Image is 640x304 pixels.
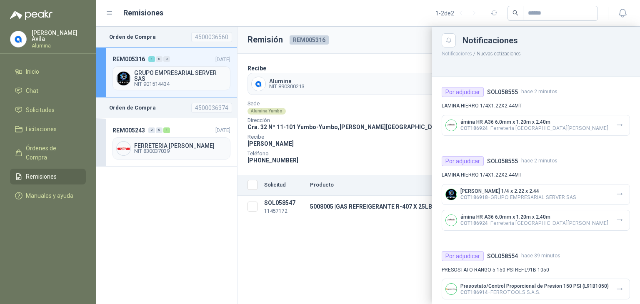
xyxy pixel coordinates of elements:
img: Company Logo [446,189,457,200]
p: - Ferretería [GEOGRAPHIC_DATA][PERSON_NAME] [460,125,608,131]
p: ámina HR A36 6.0mm x 1.20m x 2.40m [460,119,608,125]
span: COT186914 [460,289,488,295]
a: Solicitudes [10,102,86,118]
p: LAMINA HIERRO 1/4X1.22X2.44MT [442,102,630,110]
h4: SOL058555 [487,157,518,166]
span: Chat [26,86,38,95]
a: Licitaciones [10,121,86,137]
button: Notificaciones [442,51,472,57]
p: Alumina [32,43,86,48]
button: Close [442,33,456,47]
p: [PERSON_NAME] Avila [32,30,86,42]
img: Logo peakr [10,10,52,20]
img: Company Logo [446,120,457,131]
span: COT186924 [460,125,488,131]
p: Presostato/Control Proporcional de Presion 150 PSI (L91B1050) [460,283,609,289]
p: - FERROTOOLS S.A.S. [460,289,609,295]
p: [PERSON_NAME] 1/4 x 2.22 x 2.44 [460,188,576,194]
div: Por adjudicar [442,87,484,97]
a: Inicio [10,64,86,80]
div: Por adjudicar [442,156,484,166]
span: Órdenes de Compra [26,144,78,162]
h4: SOL058554 [487,252,518,261]
span: Inicio [26,67,39,76]
p: - GRUPO EMPRESARIAL SERVER SAS [460,194,576,200]
span: hace 2 minutos [521,157,557,165]
span: COT186924 [460,220,488,226]
span: hace 39 minutos [521,252,560,260]
img: Company Logo [10,31,26,47]
p: PRESOSTATO RANGO 5-150 PSI REF.L91B-1050 [442,266,630,274]
span: Manuales y ayuda [26,191,73,200]
span: search [512,10,518,16]
p: / Nuevas cotizaciones [432,47,640,58]
div: 1 - 2 de 2 [435,7,481,20]
span: Remisiones [26,172,57,181]
p: LAMINA HIERRO 1/4X1.22X2.44MT [442,171,630,179]
p: - Ferretería [GEOGRAPHIC_DATA][PERSON_NAME] [460,220,608,226]
a: Manuales y ayuda [10,188,86,204]
div: Por adjudicar [442,251,484,261]
img: Company Logo [446,284,457,294]
a: Órdenes de Compra [10,140,86,165]
a: Chat [10,83,86,99]
span: Solicitudes [26,105,55,115]
h1: Remisiones [123,7,163,19]
div: Notificaciones [462,36,630,45]
span: hace 2 minutos [521,88,557,96]
h4: SOL058555 [487,87,518,97]
p: ámina HR A36 6.0mm x 1.20m x 2.40m [460,214,608,220]
img: Company Logo [446,215,457,226]
a: Remisiones [10,169,86,184]
span: COT186918 [460,194,488,200]
span: Licitaciones [26,125,57,134]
